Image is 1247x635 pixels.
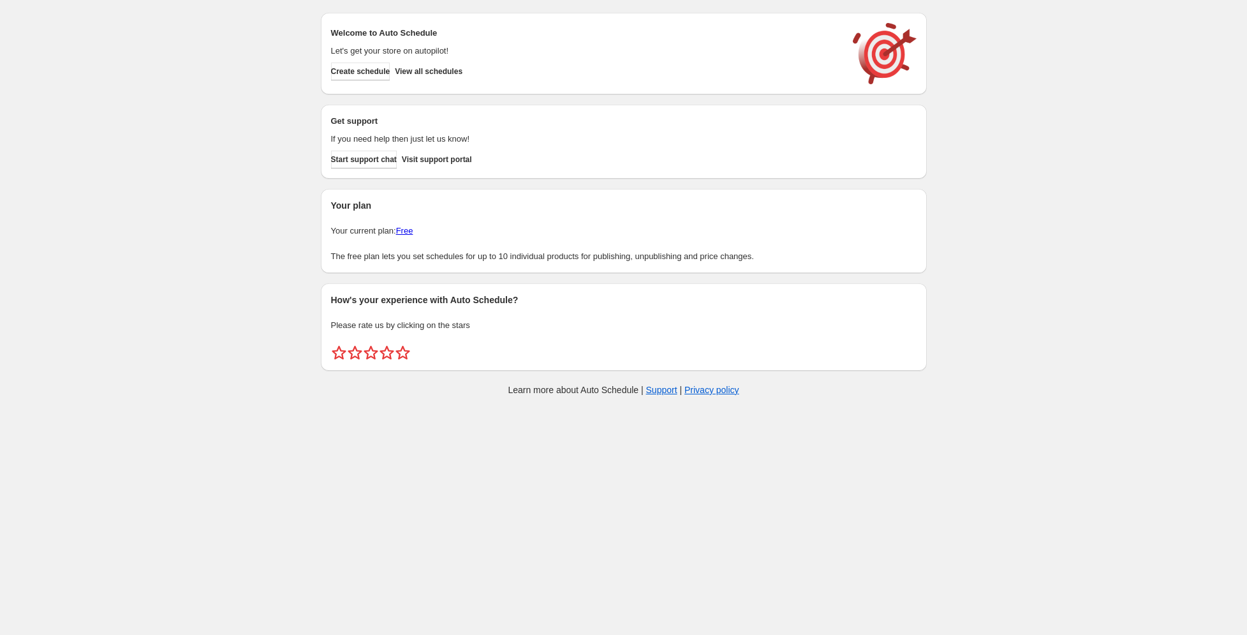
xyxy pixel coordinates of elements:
h2: How's your experience with Auto Schedule? [331,294,917,306]
h2: Welcome to Auto Schedule [331,27,840,40]
a: Start support chat [331,151,397,168]
a: Free [396,226,413,235]
span: Start support chat [331,154,397,165]
p: Learn more about Auto Schedule | | [508,384,739,396]
p: Let's get your store on autopilot! [331,45,840,57]
h2: Get support [331,115,840,128]
a: Visit support portal [402,151,472,168]
p: The free plan lets you set schedules for up to 10 individual products for publishing, unpublishin... [331,250,917,263]
span: Visit support portal [402,154,472,165]
span: Create schedule [331,66,390,77]
a: Privacy policy [684,385,739,395]
p: If you need help then just let us know! [331,133,840,146]
span: View all schedules [395,66,462,77]
button: Create schedule [331,63,390,80]
p: Your current plan: [331,225,917,237]
button: View all schedules [395,63,462,80]
p: Please rate us by clicking on the stars [331,319,917,332]
a: Support [646,385,677,395]
h2: Your plan [331,199,917,212]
